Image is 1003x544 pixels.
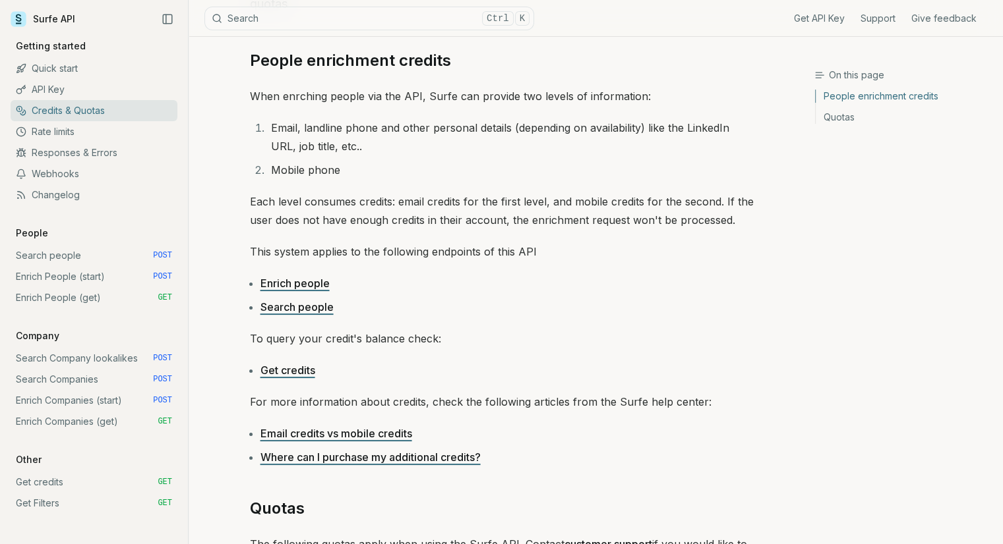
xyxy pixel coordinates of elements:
a: Search people [260,300,334,313]
span: POST [153,271,172,282]
a: Quotas [816,107,992,124]
span: POST [153,374,172,385]
p: When enrching people via the API, Surfe can provide two levels of information: [250,87,754,105]
a: Search Company lookalikes POST [11,348,177,369]
p: This system applies to the following endpoints of this API [250,242,754,261]
a: Enrich People (get) GET [11,287,177,308]
kbd: K [515,11,530,26]
a: Get API Key [794,12,845,25]
p: People [11,227,53,240]
a: Changelog [11,184,177,205]
a: Get Filters GET [11,493,177,514]
a: Enrich People (start) POST [11,266,177,287]
p: Each level consumes credits: email credits for the first level, and mobile credits for the second... [250,192,754,229]
li: Email, landline phone and other personal details (depending on availability) like the LinkedIn UR... [267,119,754,155]
a: Give feedback [911,12,977,25]
span: POST [153,353,172,364]
span: GET [158,416,172,427]
span: GET [158,292,172,303]
button: Collapse Sidebar [158,9,177,29]
span: GET [158,477,172,487]
span: GET [158,498,172,508]
span: POST [153,395,172,406]
a: Enrich Companies (start) POST [11,390,177,411]
span: POST [153,250,172,261]
a: Responses & Errors [11,142,177,163]
a: Email credits vs mobile credits [260,427,412,440]
p: Company [11,329,65,342]
a: Get credits [260,364,315,377]
a: Search Companies POST [11,369,177,390]
p: To query your credit's balance check: [250,329,754,348]
a: People enrichment credits [250,50,451,71]
a: Quotas [250,498,305,519]
a: Webhooks [11,163,177,184]
a: Enrich people [260,277,330,290]
li: Mobile phone [267,161,754,179]
a: Rate limits [11,121,177,142]
a: Get credits GET [11,472,177,493]
p: For more information about credits, check the following articles from the Surfe help center: [250,393,754,411]
a: People enrichment credits [816,90,992,107]
a: Surfe API [11,9,75,29]
h3: On this page [814,68,992,82]
a: Where can I purchase my additional credits? [260,450,481,464]
p: Getting started [11,40,91,53]
a: Enrich Companies (get) GET [11,411,177,432]
kbd: Ctrl [482,11,514,26]
a: API Key [11,79,177,100]
a: Quick start [11,58,177,79]
a: Search people POST [11,245,177,266]
button: SearchCtrlK [204,7,534,30]
a: Credits & Quotas [11,100,177,121]
p: Other [11,453,47,466]
a: Support [861,12,896,25]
